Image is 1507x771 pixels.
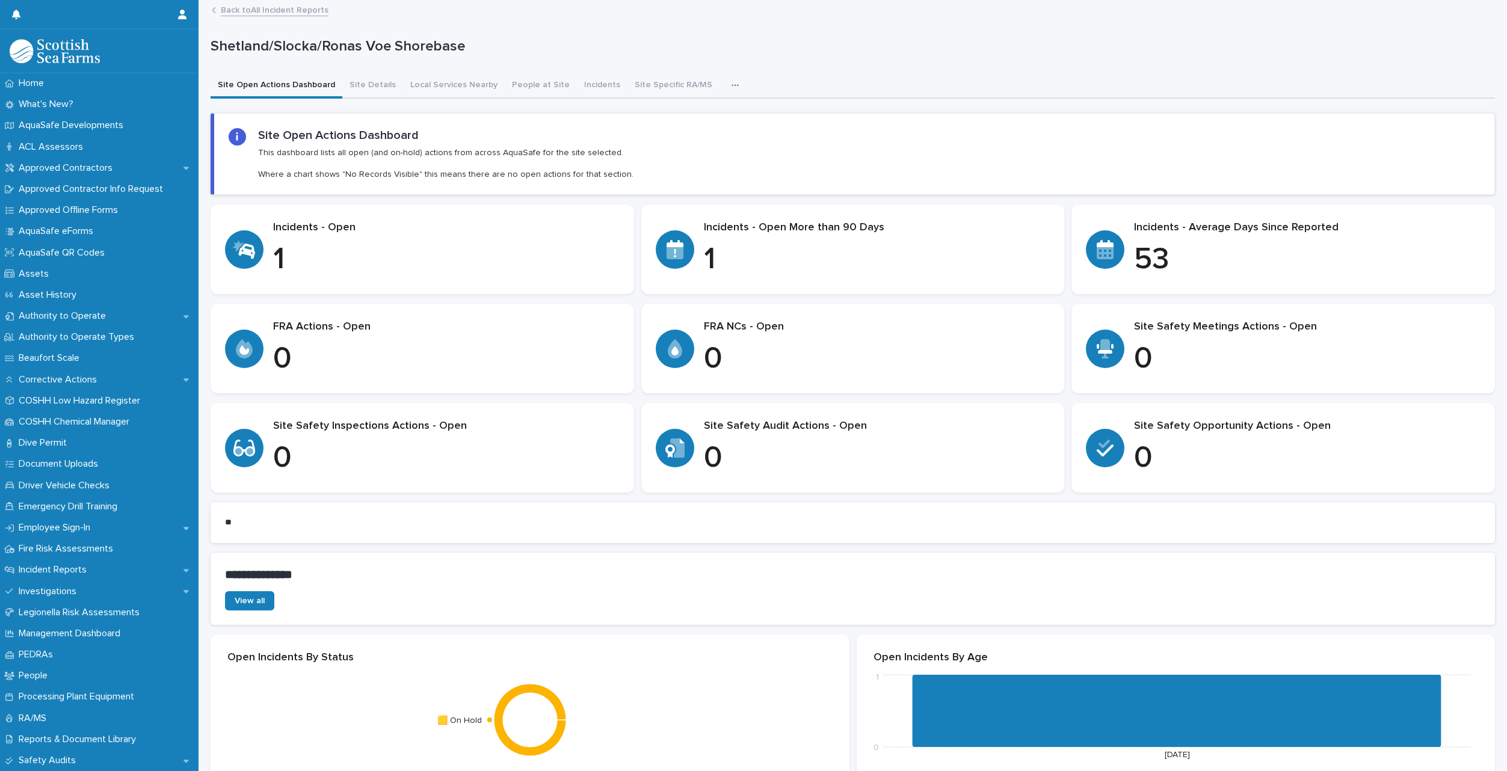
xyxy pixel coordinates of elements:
[14,755,85,766] p: Safety Audits
[14,458,108,470] p: Document Uploads
[704,440,1050,476] p: 0
[14,204,128,216] p: Approved Offline Forms
[14,310,116,322] p: Authority to Operate
[14,226,103,237] p: AquaSafe eForms
[874,651,1479,665] p: Open Incidents By Age
[211,38,1490,55] p: Shetland/Slocka/Ronas Voe Shorebase
[273,321,620,334] p: FRA Actions - Open
[627,73,720,99] button: Site Specific RA/MS
[273,221,620,235] p: Incidents - Open
[14,183,173,195] p: Approved Contractor Info Request
[258,147,633,180] p: This dashboard lists all open (and on-hold) actions from across AquaSafe for the site selected. W...
[875,673,878,681] tspan: 1
[14,691,144,702] p: Processing Plant Equipment
[14,99,83,110] p: What's New?
[704,221,1050,235] p: Incidents - Open More than 90 Days
[14,501,127,512] p: Emergency Drill Training
[1164,751,1189,759] text: [DATE]
[1134,242,1481,278] p: 53
[704,242,1050,278] p: 1
[258,128,419,143] h2: Site Open Actions Dashboard
[14,141,93,153] p: ACL Assessors
[273,420,620,433] p: Site Safety Inspections Actions - Open
[1134,440,1481,476] p: 0
[10,39,100,63] img: bPIBxiqnSb2ggTQWdOVV
[14,120,133,131] p: AquaSafe Developments
[14,607,149,618] p: Legionella Risk Assessments
[403,73,505,99] button: Local Services Nearby
[14,416,139,428] p: COSHH Chemical Manager
[14,268,58,280] p: Assets
[221,2,328,16] a: Back toAll Incident Reports
[14,649,63,660] p: PEDRAs
[14,289,86,301] p: Asset History
[1134,341,1481,377] p: 0
[14,670,57,681] p: People
[14,395,150,407] p: COSHH Low Hazard Register
[14,247,114,259] p: AquaSafe QR Codes
[1134,420,1481,433] p: Site Safety Opportunity Actions - Open
[342,73,403,99] button: Site Details
[1134,321,1481,334] p: Site Safety Meetings Actions - Open
[437,715,482,725] text: 🟨 On Hold
[873,743,878,752] tspan: 0
[273,440,620,476] p: 0
[14,162,122,174] p: Approved Contractors
[14,480,119,491] p: Driver Vehicle Checks
[14,586,86,597] p: Investigations
[14,713,56,724] p: RA/MS
[14,564,96,576] p: Incident Reports
[704,420,1050,433] p: Site Safety Audit Actions - Open
[1134,221,1481,235] p: Incidents - Average Days Since Reported
[577,73,627,99] button: Incidents
[14,331,144,343] p: Authority to Operate Types
[14,374,106,385] p: Corrective Actions
[14,78,54,89] p: Home
[273,341,620,377] p: 0
[14,522,100,533] p: Employee Sign-In
[704,321,1050,334] p: FRA NCs - Open
[505,73,577,99] button: People at Site
[235,597,265,605] span: View all
[704,341,1050,377] p: 0
[14,352,89,364] p: Beaufort Scale
[14,543,123,554] p: Fire Risk Assessments
[211,73,342,99] button: Site Open Actions Dashboard
[227,651,833,665] p: Open Incidents By Status
[14,734,146,745] p: Reports & Document Library
[225,591,274,610] a: View all
[273,242,620,278] p: 1
[14,628,130,639] p: Management Dashboard
[14,437,76,449] p: Dive Permit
